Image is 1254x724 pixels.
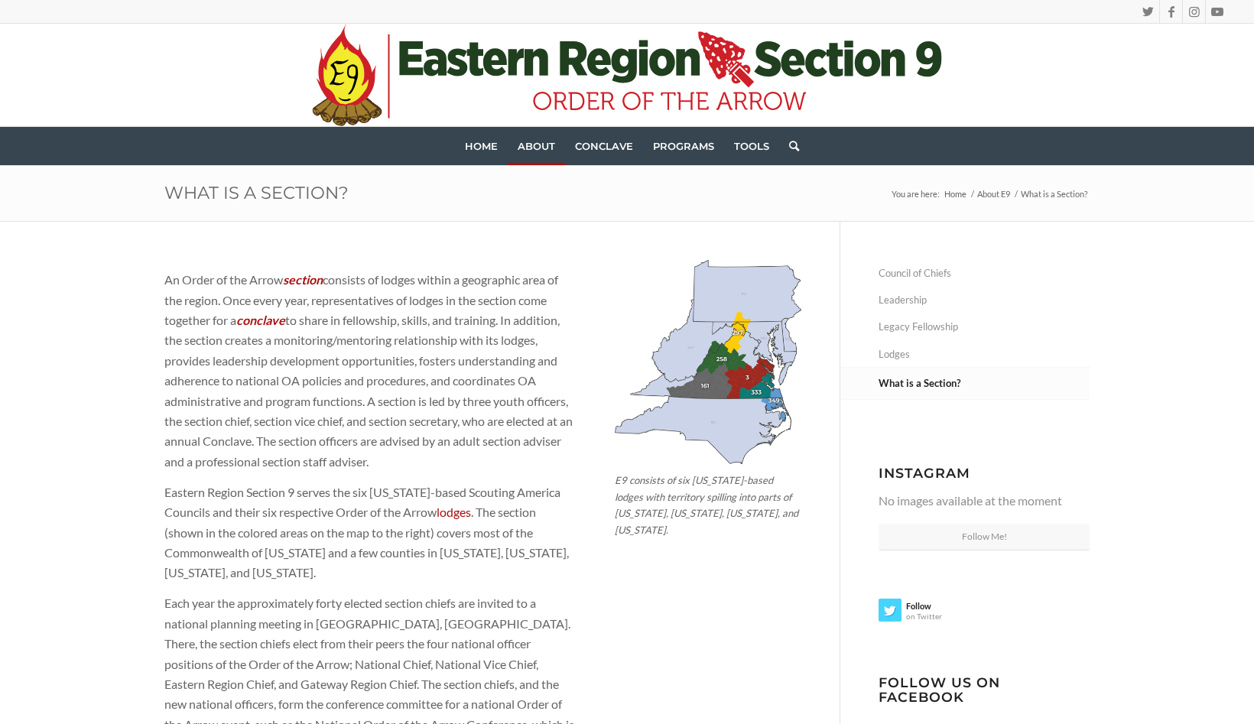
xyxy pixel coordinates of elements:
[1018,188,1090,200] span: What is a Section?
[1012,188,1018,200] span: /
[283,272,323,287] strong: section
[724,127,779,165] a: Tools
[892,189,940,199] span: You are here:
[879,599,984,629] a: Followon Twitter
[977,189,1010,199] span: About E9
[437,505,471,519] a: lodges
[879,287,1090,313] a: Leadership
[236,313,285,327] strong: conclave
[942,188,969,200] a: Home
[879,610,984,620] span: on Twitter
[164,482,577,583] p: Eastern Region Section 9 serves the six [US_STATE]-based Scouting America Councils and their six ...
[879,368,1090,398] a: What is a Section?
[879,524,1090,550] a: Follow Me!
[575,140,633,152] span: Conclave
[879,599,984,610] strong: Follow
[465,140,498,152] span: Home
[879,466,1090,480] h3: Instagram
[879,260,1090,287] a: Council of Chiefs
[164,272,573,469] span: An Order of the Arrow consists of lodges within a geographic area of the region. Once every year,...
[879,491,1090,511] p: No images available at the moment
[975,188,1012,200] a: About E9
[944,189,966,199] span: Home
[653,140,714,152] span: Programs
[508,127,565,165] a: About
[779,127,799,165] a: Search
[879,341,1090,368] a: Lodges
[565,127,643,165] a: Conclave
[455,127,508,165] a: Home
[518,140,555,152] span: About
[643,127,724,165] a: Programs
[879,313,1090,340] a: Legacy Fellowship
[615,260,801,465] img: 2024-08-06_Section-E9-Map
[615,474,798,535] em: E9 consists of six [US_STATE]-based lodges with territory spilling into parts of [US_STATE], [US_...
[879,675,1090,705] h3: Follow us on Facebook
[164,182,349,203] a: What is a Section?
[734,140,769,152] span: Tools
[969,188,975,200] span: /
